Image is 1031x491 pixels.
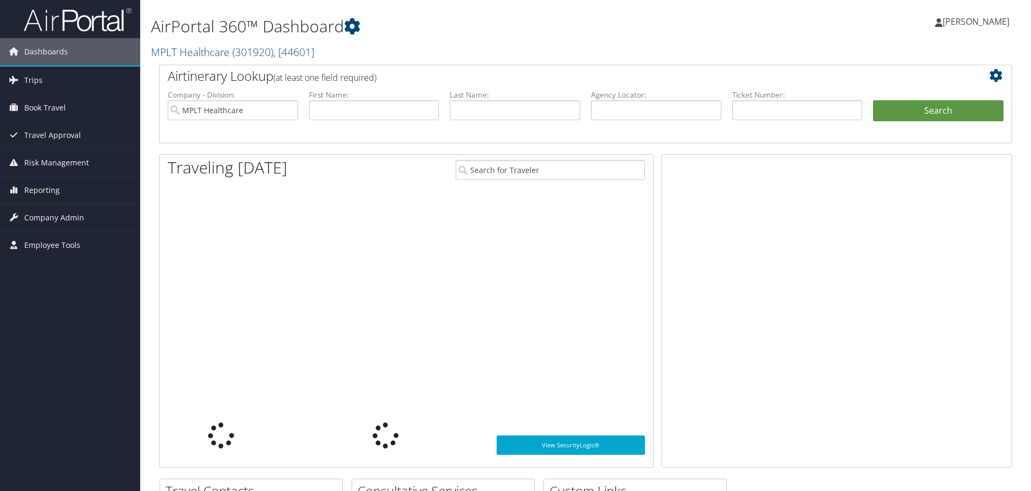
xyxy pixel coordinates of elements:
[24,232,80,259] span: Employee Tools
[456,160,645,180] input: Search for Traveler
[24,149,89,176] span: Risk Management
[24,7,132,32] img: airportal-logo.png
[309,89,439,100] label: First Name:
[935,5,1020,38] a: [PERSON_NAME]
[232,45,273,59] span: ( 301920 )
[24,94,66,121] span: Book Travel
[168,156,287,179] h1: Traveling [DATE]
[168,67,932,85] h2: Airtinerary Lookup
[151,15,731,38] h1: AirPortal 360™ Dashboard
[873,100,1003,122] button: Search
[591,89,721,100] label: Agency Locator:
[450,89,580,100] label: Last Name:
[24,204,84,231] span: Company Admin
[24,67,43,94] span: Trips
[497,435,645,455] a: View SecurityLogic®
[943,16,1009,27] span: [PERSON_NAME]
[168,89,298,100] label: Company - Division:
[151,45,314,59] a: MPLT Healthcare
[273,72,376,84] span: (at least one field required)
[24,177,60,204] span: Reporting
[24,122,81,149] span: Travel Approval
[24,38,68,65] span: Dashboards
[732,89,863,100] label: Ticket Number:
[273,45,314,59] span: , [ 44601 ]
